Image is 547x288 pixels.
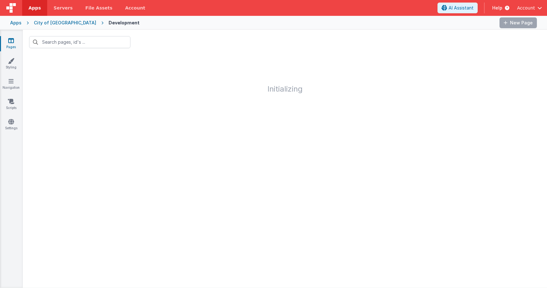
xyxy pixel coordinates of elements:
div: City of [GEOGRAPHIC_DATA] [34,20,96,26]
div: Apps [10,20,22,26]
input: Search pages, id's ... [29,36,130,48]
span: Help [492,5,502,11]
span: AI Assistant [449,5,474,11]
span: Servers [53,5,72,11]
span: File Assets [85,5,113,11]
span: Apps [28,5,41,11]
span: Account [517,5,535,11]
button: New Page [500,17,537,28]
button: AI Assistant [437,3,478,13]
div: Development [109,20,140,26]
button: Account [517,5,542,11]
h1: Initializing [23,54,547,93]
